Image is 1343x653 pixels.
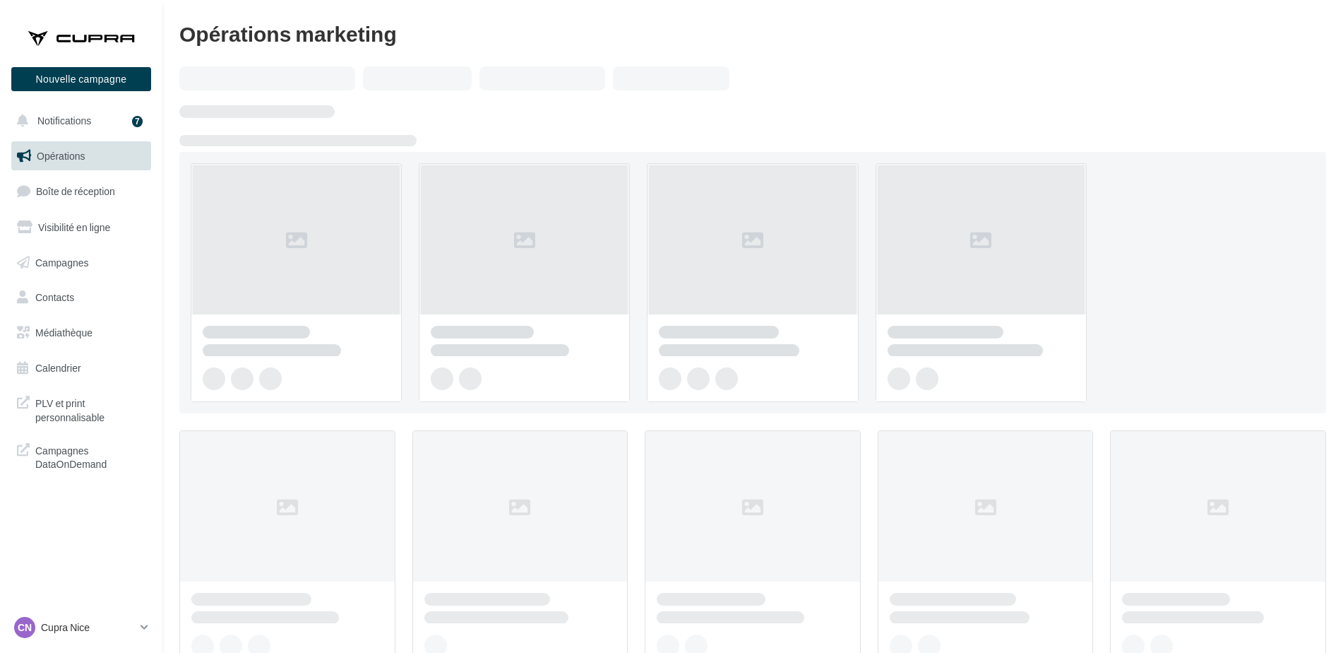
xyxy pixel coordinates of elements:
[8,318,154,348] a: Médiathèque
[37,150,85,162] span: Opérations
[41,620,135,635] p: Cupra Nice
[8,435,154,477] a: Campagnes DataOnDemand
[8,248,154,278] a: Campagnes
[35,362,81,374] span: Calendrier
[35,291,74,303] span: Contacts
[8,176,154,206] a: Boîte de réception
[179,23,1326,44] div: Opérations marketing
[8,141,154,171] a: Opérations
[37,114,91,127] span: Notifications
[35,326,92,339] span: Médiathèque
[8,213,154,242] a: Visibilité en ligne
[8,353,154,383] a: Calendrier
[35,441,145,471] span: Campagnes DataOnDemand
[8,106,148,136] button: Notifications 7
[132,116,143,127] div: 7
[8,283,154,312] a: Contacts
[38,221,110,233] span: Visibilité en ligne
[36,185,115,197] span: Boîte de réception
[11,614,151,641] a: CN Cupra Nice
[35,394,145,424] span: PLV et print personnalisable
[11,67,151,91] button: Nouvelle campagne
[18,620,32,635] span: CN
[8,388,154,430] a: PLV et print personnalisable
[35,256,89,268] span: Campagnes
